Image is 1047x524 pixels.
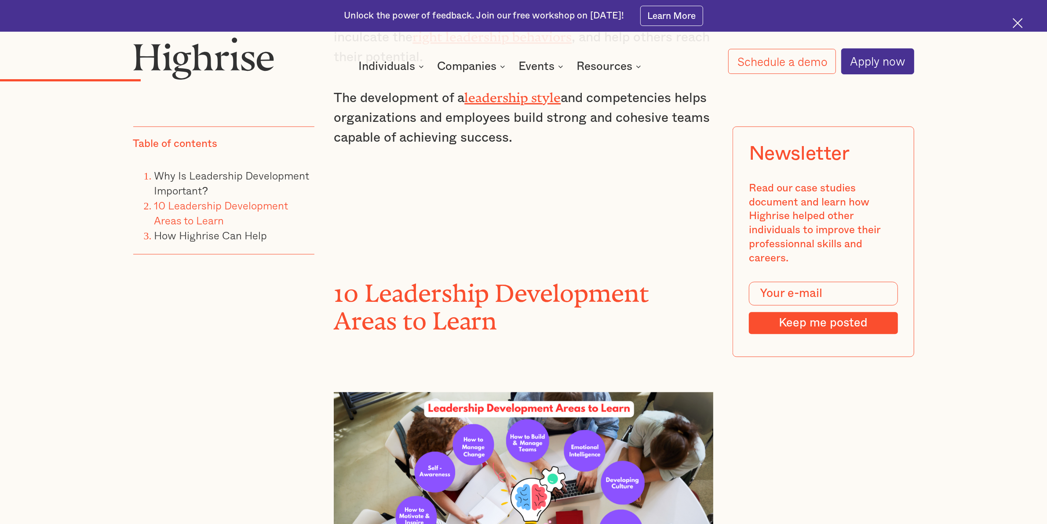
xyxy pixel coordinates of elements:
[640,6,703,26] a: Learn More
[344,10,624,22] div: Unlock the power of feedback. Join our free workshop on [DATE]!
[334,273,713,329] h2: 10 Leadership Development Areas to Learn
[749,282,898,334] form: Modal Form
[358,61,415,72] div: Individuals
[334,86,713,148] p: The development of a and competencies helps organizations and employees build strong and cohesive...
[154,227,267,244] a: How Highrise Can Help
[437,61,496,72] div: Companies
[334,166,713,186] p: ‍
[358,61,427,72] div: Individuals
[154,198,288,229] a: 10 Leadership Development Areas to Learn
[518,61,566,72] div: Events
[841,48,914,74] a: Apply now
[518,61,555,72] div: Events
[1013,18,1023,28] img: Cross icon
[749,182,898,266] div: Read our case studies document and learn how Highrise helped other individuals to improve their p...
[749,282,898,306] input: Your e-mail
[464,90,561,99] a: leadership style
[133,37,274,80] img: Highrise logo
[133,138,218,152] div: Table of contents
[154,168,310,199] a: Why Is Leadership Development Important?
[749,312,898,334] input: Keep me posted
[576,61,632,72] div: Resources
[749,143,850,166] div: Newsletter
[437,61,508,72] div: Companies
[728,49,836,74] a: Schedule a demo
[576,61,644,72] div: Resources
